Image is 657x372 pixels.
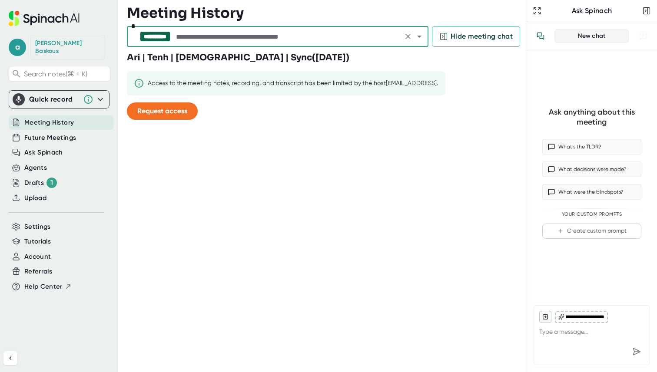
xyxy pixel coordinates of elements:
[24,252,51,262] button: Account
[451,31,513,42] span: Hide meeting chat
[46,178,57,188] div: 1
[148,79,438,87] div: Access to the meeting notes, recording, and transcript has been limited by the host [EMAIL_ADDRES...
[24,70,108,78] span: Search notes (⌘ + K)
[24,237,51,247] button: Tutorials
[24,267,52,277] button: Referrals
[24,148,63,158] button: Ask Spinach
[24,178,57,188] div: Drafts
[29,95,79,104] div: Quick record
[542,139,641,155] button: What’s the TLDR?
[127,5,244,21] h3: Meeting History
[24,282,63,292] span: Help Center
[542,161,641,177] button: What decisions were made?
[24,118,74,128] button: Meeting History
[402,30,414,43] button: Clear
[24,193,46,203] button: Upload
[24,282,72,292] button: Help Center
[24,222,51,232] button: Settings
[532,27,549,45] button: View conversation history
[542,107,641,127] div: Ask anything about this meeting
[542,184,641,200] button: What were the blindspots?
[24,133,76,143] button: Future Meetings
[9,39,26,56] span: a
[432,26,520,47] button: Hide meeting chat
[629,344,644,359] div: Send message
[560,32,624,40] div: New chat
[531,5,543,17] button: Expand to Ask Spinach page
[24,163,47,173] button: Agents
[542,224,641,239] button: Create custom prompt
[127,102,198,120] button: Request access
[137,107,187,115] span: Request access
[35,40,100,55] div: Aristotle Baskous
[542,211,641,217] div: Your Custom Prompts
[413,30,425,43] button: Open
[13,91,106,108] div: Quick record
[543,7,640,15] div: Ask Spinach
[3,351,17,365] button: Collapse sidebar
[640,5,653,17] button: Close conversation sidebar
[24,178,57,188] button: Drafts 1
[127,51,349,64] h3: Ari | Tenh | [DEMOGRAPHIC_DATA] | Sync ( [DATE] )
